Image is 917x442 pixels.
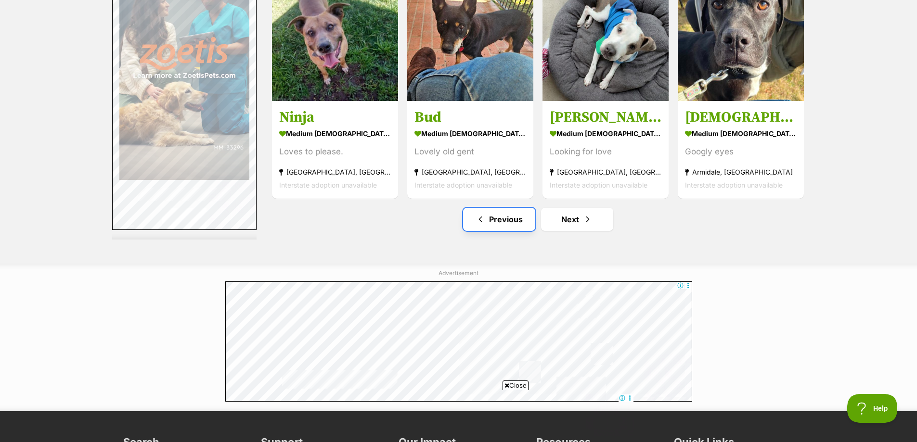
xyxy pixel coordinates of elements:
[272,101,398,198] a: Ninja medium [DEMOGRAPHIC_DATA] Dog Loves to please. [GEOGRAPHIC_DATA], [GEOGRAPHIC_DATA] Interst...
[279,126,391,140] strong: medium [DEMOGRAPHIC_DATA] Dog
[685,108,797,126] h3: [DEMOGRAPHIC_DATA]
[678,101,804,198] a: [DEMOGRAPHIC_DATA] medium [DEMOGRAPHIC_DATA] Dog Googly eyes Armidale, [GEOGRAPHIC_DATA] Intersta...
[685,126,797,140] strong: medium [DEMOGRAPHIC_DATA] Dog
[685,180,783,189] span: Interstate adoption unavailable
[279,145,391,158] div: Loves to please.
[550,126,661,140] strong: medium [DEMOGRAPHIC_DATA] Dog
[463,208,535,231] a: Previous page
[279,108,391,126] h3: Ninja
[503,380,529,390] span: Close
[550,145,661,158] div: Looking for love
[414,108,526,126] h3: Bud
[271,208,805,231] nav: Pagination
[414,165,526,178] strong: [GEOGRAPHIC_DATA], [GEOGRAPHIC_DATA]
[414,126,526,140] strong: medium [DEMOGRAPHIC_DATA] Dog
[550,108,661,126] h3: [PERSON_NAME]
[279,165,391,178] strong: [GEOGRAPHIC_DATA], [GEOGRAPHIC_DATA]
[414,145,526,158] div: Lovely old gent
[542,101,669,198] a: [PERSON_NAME] medium [DEMOGRAPHIC_DATA] Dog Looking for love [GEOGRAPHIC_DATA], [GEOGRAPHIC_DATA]...
[407,101,533,198] a: Bud medium [DEMOGRAPHIC_DATA] Dog Lovely old gent [GEOGRAPHIC_DATA], [GEOGRAPHIC_DATA] Interstate...
[284,394,634,437] iframe: Advertisement
[685,145,797,158] div: Googly eyes
[541,208,613,231] a: Next page
[225,281,692,402] iframe: Advertisement
[550,165,661,178] strong: [GEOGRAPHIC_DATA], [GEOGRAPHIC_DATA]
[550,180,647,189] span: Interstate adoption unavailable
[414,180,512,189] span: Interstate adoption unavailable
[847,394,898,423] iframe: Help Scout Beacon - Open
[685,165,797,178] strong: Armidale, [GEOGRAPHIC_DATA]
[279,180,377,189] span: Interstate adoption unavailable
